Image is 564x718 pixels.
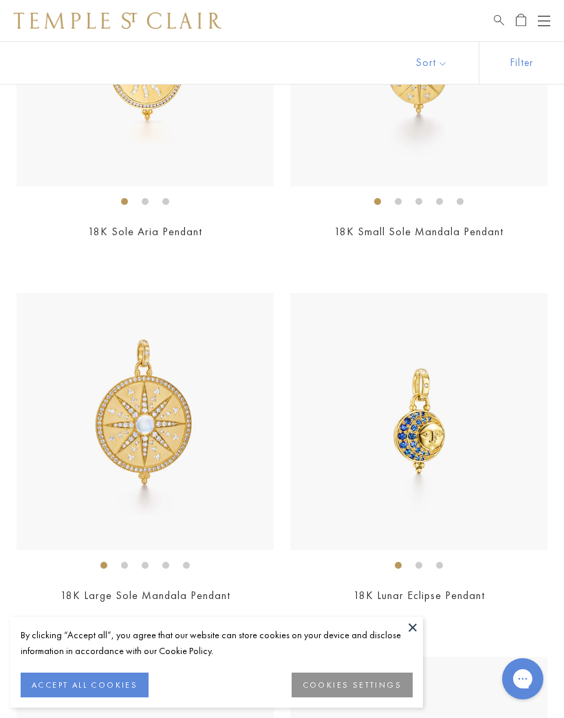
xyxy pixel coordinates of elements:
[538,12,550,29] button: Open navigation
[334,224,503,239] a: 18K Small Sole Mandala Pendant
[21,627,413,659] div: By clicking “Accept all”, you agree that our website can store cookies on your device and disclos...
[17,293,274,550] img: P31802-SOLMAN17
[61,588,230,602] a: 18K Large Sole Mandala Pendant
[354,588,485,602] a: 18K Lunar Eclipse Pendant
[88,224,202,239] a: 18K Sole Aria Pendant
[14,12,221,29] img: Temple St. Clair
[290,293,547,550] img: 18K Lunar Eclipse Pendant
[292,673,413,697] button: COOKIES SETTINGS
[21,673,149,697] button: ACCEPT ALL COOKIES
[516,12,526,29] a: Open Shopping Bag
[385,42,479,84] button: Show sort by
[479,42,564,84] button: Show filters
[494,12,504,29] a: Search
[495,653,550,704] iframe: Gorgias live chat messenger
